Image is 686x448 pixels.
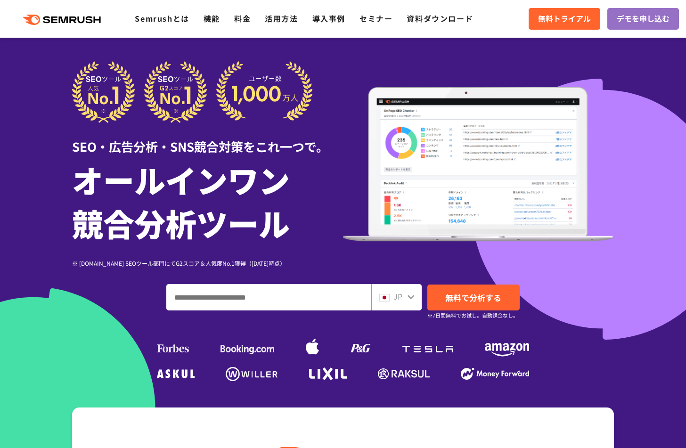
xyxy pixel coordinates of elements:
[427,285,520,310] a: 無料で分析する
[607,8,679,30] a: デモを申し込む
[312,13,345,24] a: 導入事例
[167,285,371,310] input: ドメイン、キーワードまたはURLを入力してください
[538,13,591,25] span: 無料トライアル
[72,158,343,244] h1: オールインワン 競合分析ツール
[359,13,392,24] a: セミナー
[72,123,343,155] div: SEO・広告分析・SNS競合対策をこれ一つで。
[427,311,518,320] small: ※7日間無料でお試し。自動課金なし。
[265,13,298,24] a: 活用方法
[445,292,501,303] span: 無料で分析する
[393,291,402,302] span: JP
[234,13,251,24] a: 料金
[135,13,189,24] a: Semrushとは
[529,8,600,30] a: 無料トライアル
[204,13,220,24] a: 機能
[617,13,670,25] span: デモを申し込む
[72,259,343,268] div: ※ [DOMAIN_NAME] SEOツール部門にてG2スコア＆人気度No.1獲得（[DATE]時点）
[407,13,473,24] a: 資料ダウンロード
